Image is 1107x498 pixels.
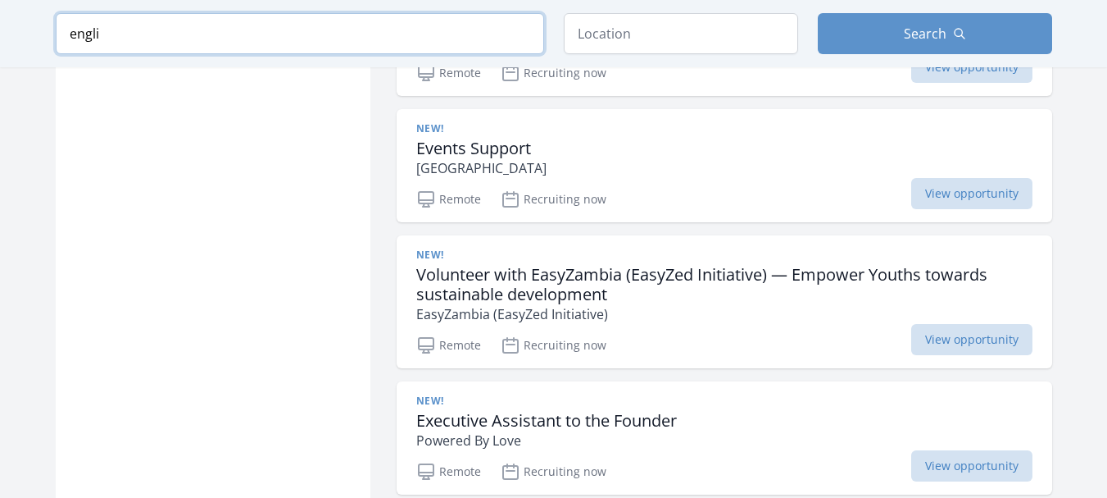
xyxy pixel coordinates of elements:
[416,304,1032,324] p: EasyZambia (EasyZed Initiative)
[501,63,606,83] p: Recruiting now
[397,235,1052,368] a: New! Volunteer with EasyZambia (EasyZed Initiative) — Empower Youths towards sustainable developm...
[416,411,677,431] h3: Executive Assistant to the Founder
[416,249,444,262] span: New!
[416,190,481,209] p: Remote
[416,139,547,158] h3: Events Support
[416,265,1032,304] h3: Volunteer with EasyZambia (EasyZed Initiative) — Empower Youths towards sustainable development
[397,109,1052,222] a: New! Events Support [GEOGRAPHIC_DATA] Remote Recruiting now View opportunity
[911,324,1032,355] span: View opportunity
[501,190,606,209] p: Recruiting now
[818,13,1052,54] button: Search
[416,431,677,450] p: Powered By Love
[397,381,1052,495] a: New! Executive Assistant to the Founder Powered By Love Remote Recruiting now View opportunity
[911,178,1032,209] span: View opportunity
[416,336,481,355] p: Remote
[501,462,606,482] p: Recruiting now
[416,395,444,408] span: New!
[416,462,481,482] p: Remote
[564,13,798,54] input: Location
[501,336,606,355] p: Recruiting now
[56,13,544,54] input: Keyword
[911,450,1032,482] span: View opportunity
[416,122,444,135] span: New!
[416,63,481,83] p: Remote
[911,52,1032,83] span: View opportunity
[904,24,946,43] span: Search
[416,158,547,178] p: [GEOGRAPHIC_DATA]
